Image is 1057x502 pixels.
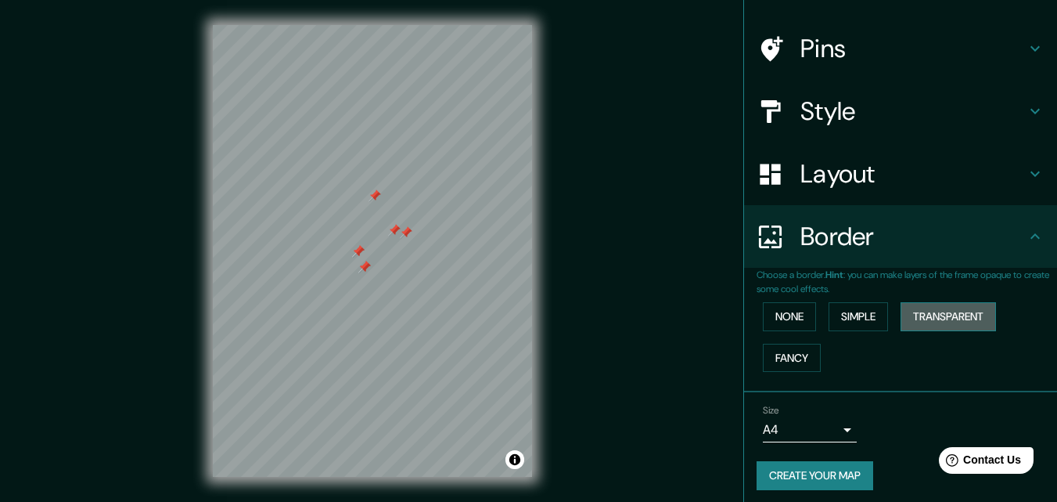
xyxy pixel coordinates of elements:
[918,441,1040,485] iframe: Help widget launcher
[757,268,1057,296] p: Choose a border. : you can make layers of the frame opaque to create some cool effects.
[800,33,1026,64] h4: Pins
[763,344,821,373] button: Fancy
[800,158,1026,190] h4: Layout
[763,302,816,331] button: None
[744,205,1057,268] div: Border
[901,302,996,331] button: Transparent
[213,25,532,477] canvas: Map
[505,450,524,469] button: Toggle attribution
[763,417,857,442] div: A4
[829,302,888,331] button: Simple
[763,404,779,417] label: Size
[757,461,873,490] button: Create your map
[825,269,843,281] b: Hint
[744,80,1057,143] div: Style
[744,17,1057,80] div: Pins
[800,221,1026,252] h4: Border
[744,143,1057,205] div: Layout
[800,96,1026,127] h4: Style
